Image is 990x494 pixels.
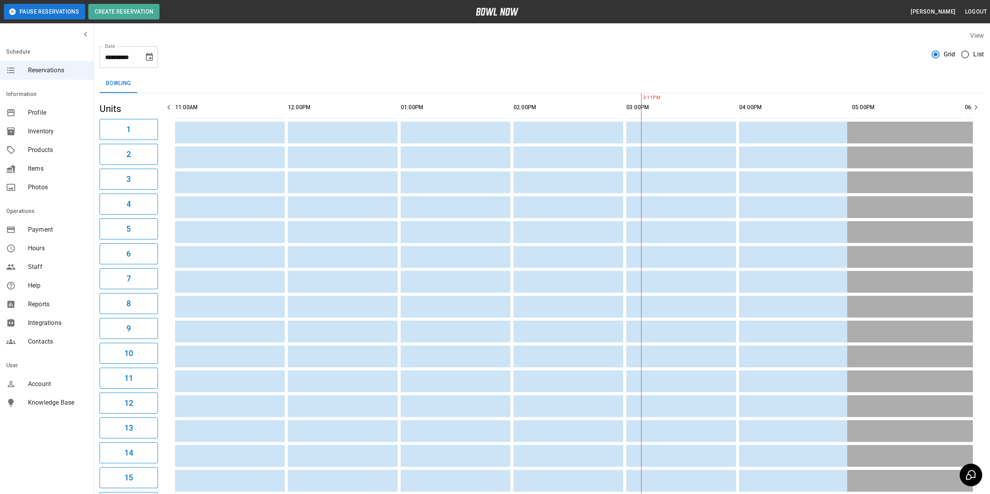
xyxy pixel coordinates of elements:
span: Help [28,281,87,290]
span: Profile [28,108,87,117]
h6: 8 [126,297,131,310]
button: 1 [100,119,158,140]
button: 13 [100,417,158,438]
h6: 5 [126,223,131,235]
button: Bowling [100,74,137,93]
span: Payment [28,225,87,234]
span: Contacts [28,337,87,346]
button: Create Reservation [88,4,159,19]
h6: 2 [126,148,131,161]
span: Items [28,164,87,173]
h6: 12 [124,397,133,409]
span: Photos [28,183,87,192]
button: 8 [100,293,158,314]
button: 12 [100,393,158,414]
th: 01:00PM [401,96,510,119]
h6: 1 [126,123,131,136]
button: 5 [100,218,158,239]
h6: 3 [126,173,131,185]
h6: 11 [124,372,133,384]
span: Staff [28,262,87,272]
span: Hours [28,244,87,253]
span: Inventory [28,127,87,136]
h6: 9 [126,322,131,335]
h6: 14 [124,447,133,459]
h6: 4 [126,198,131,210]
th: 12:00PM [288,96,398,119]
h6: 6 [126,248,131,260]
span: Account [28,379,87,389]
button: 7 [100,268,158,289]
span: Products [28,145,87,155]
img: logo [476,8,519,16]
button: 10 [100,343,158,364]
span: Integrations [28,318,87,328]
h6: 13 [124,422,133,434]
span: Reports [28,300,87,309]
button: 3 [100,169,158,190]
button: Choose date, selected date is Sep 15, 2026 [142,49,157,65]
h6: 10 [124,347,133,360]
button: 6 [100,243,158,264]
label: View [970,32,984,39]
button: Pause Reservations [4,4,85,19]
button: 15 [100,467,158,488]
button: [PERSON_NAME] [908,5,958,19]
button: 11 [100,368,158,389]
th: 02:00PM [513,96,623,119]
span: List [973,50,984,59]
h6: 7 [126,272,131,285]
div: inventory tabs [100,74,984,93]
button: 9 [100,318,158,339]
button: 4 [100,194,158,215]
button: 14 [100,442,158,463]
button: 2 [100,144,158,165]
span: Knowledge Base [28,398,87,407]
th: 11:00AM [175,96,285,119]
button: Logout [962,5,990,19]
span: Grid [944,50,955,59]
h6: 15 [124,471,133,484]
span: Reservations [28,66,87,75]
h5: Units [100,103,158,115]
span: 3:11PM [641,94,643,102]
